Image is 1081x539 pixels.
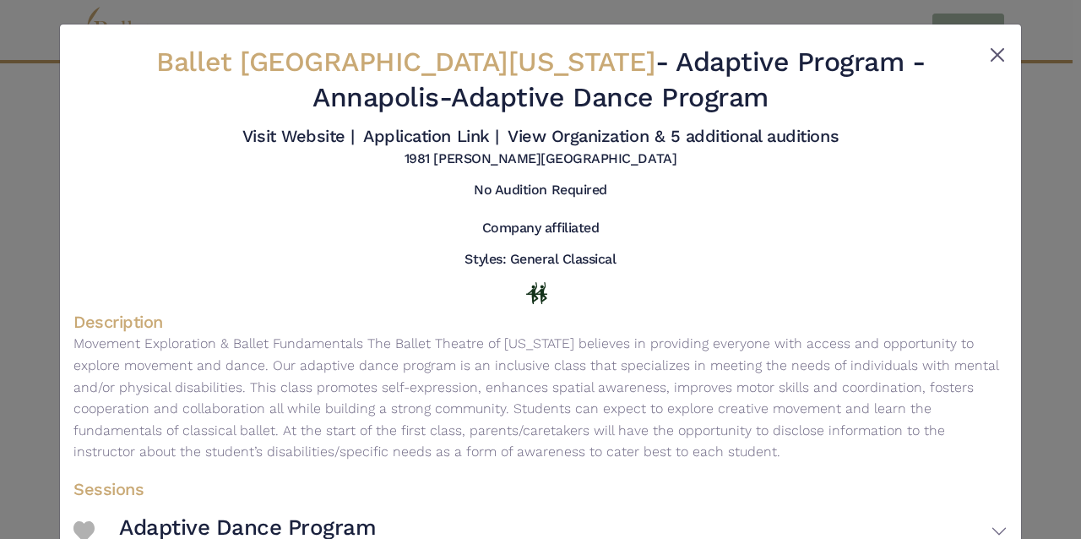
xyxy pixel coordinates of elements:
h5: Company affiliated [482,220,599,237]
img: In Person [526,282,547,304]
h4: Sessions [73,478,1008,500]
h2: - Annapolis-Adaptive Dance Program [151,45,930,115]
h5: 1981 [PERSON_NAME][GEOGRAPHIC_DATA] [405,150,676,168]
h5: No Audition Required [474,182,606,199]
a: View Organization & 5 additional auditions [508,126,839,146]
button: Close [987,45,1008,65]
a: Visit Website | [242,126,355,146]
span: Adaptive Program - [676,46,924,78]
h4: Description [73,311,1008,333]
h5: Styles: General Classical [464,251,616,269]
a: Application Link | [363,126,498,146]
span: Ballet [GEOGRAPHIC_DATA][US_STATE] [156,46,655,78]
p: Movement Exploration & Ballet Fundamentals The Ballet Theatre of [US_STATE] believes in providing... [73,333,1008,463]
